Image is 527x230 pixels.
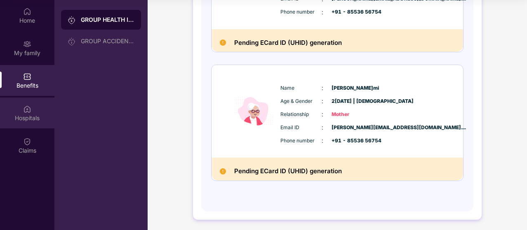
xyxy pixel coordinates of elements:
span: Phone number [280,137,322,145]
span: [PERSON_NAME][EMAIL_ADDRESS][DOMAIN_NAME].... [332,124,373,132]
img: Pending [220,168,226,174]
div: GROUP ACCIDENTAL INSURANCE [81,38,134,44]
span: : [322,136,323,145]
span: [PERSON_NAME]mi [332,84,373,92]
span: Age & Gender [280,98,322,105]
span: : [322,8,323,17]
span: Phone number [280,8,322,16]
img: Pending [220,39,226,46]
span: 2[DATE] | [DEMOGRAPHIC_DATA] [332,98,373,105]
div: GROUP HEALTH INSURANCE [81,16,134,24]
img: icon [229,77,278,145]
span: Relationship [280,111,322,118]
span: : [322,97,323,106]
img: svg+xml;base64,PHN2ZyB3aWR0aD0iMjAiIGhlaWdodD0iMjAiIHZpZXdCb3g9IjAgMCAyMCAyMCIgZmlsbD0ibm9uZSIgeG... [68,16,76,24]
img: svg+xml;base64,PHN2ZyBpZD0iQmVuZWZpdHMiIHhtbG5zPSJodHRwOi8vd3d3LnczLm9yZy8yMDAwL3N2ZyIgd2lkdGg9Ij... [23,72,31,81]
span: +91 - 85536 56754 [332,137,373,145]
img: svg+xml;base64,PHN2ZyBpZD0iSG9tZSIgeG1sbnM9Imh0dHA6Ly93d3cudzMub3JnLzIwMDAvc3ZnIiB3aWR0aD0iMjAiIG... [23,7,31,16]
span: Name [280,84,322,92]
img: svg+xml;base64,PHN2ZyBpZD0iQ2xhaW0iIHhtbG5zPSJodHRwOi8vd3d3LnczLm9yZy8yMDAwL3N2ZyIgd2lkdGg9IjIwIi... [23,137,31,146]
span: +91 - 85536 56754 [332,8,373,16]
h2: Pending ECard ID (UHID) generation [234,37,342,48]
img: svg+xml;base64,PHN2ZyB3aWR0aD0iMjAiIGhlaWdodD0iMjAiIHZpZXdCb3g9IjAgMCAyMCAyMCIgZmlsbD0ibm9uZSIgeG... [68,37,76,46]
img: svg+xml;base64,PHN2ZyBpZD0iSG9zcGl0YWxzIiB4bWxucz0iaHR0cDovL3d3dy53My5vcmcvMjAwMC9zdmciIHdpZHRoPS... [23,105,31,113]
span: : [322,84,323,93]
span: Mother [332,111,373,118]
span: : [322,123,323,132]
img: svg+xml;base64,PHN2ZyB3aWR0aD0iMjAiIGhlaWdodD0iMjAiIHZpZXdCb3g9IjAgMCAyMCAyMCIgZmlsbD0ibm9uZSIgeG... [23,40,31,48]
span: Email ID [280,124,322,132]
h2: Pending ECard ID (UHID) generation [234,166,342,177]
span: : [322,110,323,119]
